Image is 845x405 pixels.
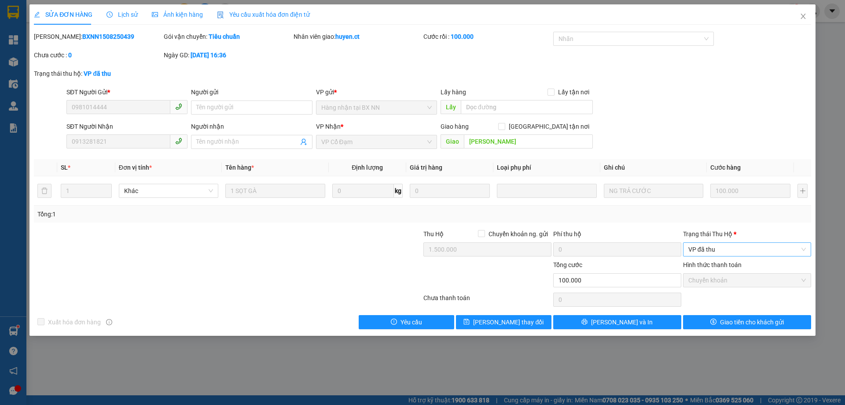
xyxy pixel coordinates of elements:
[456,315,551,329] button: save[PERSON_NAME] thay đổi
[688,274,806,287] span: Chuyển khoản
[44,317,104,327] span: Xuất hóa đơn hàng
[581,319,588,326] span: printer
[797,184,807,198] button: plus
[152,11,158,18] span: picture
[553,315,681,329] button: printer[PERSON_NAME] và In
[164,50,292,60] div: Ngày GD:
[217,11,224,19] img: icon
[720,317,784,327] span: Giao tiền cho khách gửi
[591,317,653,327] span: [PERSON_NAME] và In
[175,137,182,145] span: phone
[34,32,162,41] div: [PERSON_NAME]:
[107,11,138,18] span: Lịch sử
[175,103,182,110] span: phone
[464,134,593,149] input: Dọc đường
[191,122,312,131] div: Người nhận
[124,184,213,197] span: Khác
[451,33,474,40] b: 100.000
[400,317,422,327] span: Yêu cầu
[553,229,681,242] div: Phí thu hộ
[359,315,454,329] button: exclamation-circleYêu cầu
[710,319,716,326] span: dollar
[473,317,544,327] span: [PERSON_NAME] thay đổi
[423,32,551,41] div: Cước rồi :
[683,315,811,329] button: dollarGiao tiền cho khách gửi
[191,87,312,97] div: Người gửi
[34,69,195,78] div: Trạng thái thu hộ:
[493,159,600,176] th: Loại phụ phí
[321,101,432,114] span: Hàng nhận tại BX NN
[84,70,111,77] b: VP đã thu
[441,134,464,149] span: Giao
[352,164,383,171] span: Định lượng
[391,319,397,326] span: exclamation-circle
[34,11,92,18] span: SỬA ĐƠN HÀNG
[152,11,203,18] span: Ảnh kiện hàng
[225,184,325,198] input: VD: Bàn, Ghế
[505,122,593,131] span: [GEOGRAPHIC_DATA] tận nơi
[485,229,551,239] span: Chuyển khoản ng. gửi
[604,184,703,198] input: Ghi Chú
[600,159,707,176] th: Ghi chú
[461,100,593,114] input: Dọc đường
[423,230,444,238] span: Thu Hộ
[441,123,469,130] span: Giao hàng
[164,32,292,41] div: Gói vận chuyển:
[463,319,470,326] span: save
[410,164,442,171] span: Giá trị hàng
[37,209,326,219] div: Tổng: 1
[422,293,552,308] div: Chưa thanh toán
[217,11,310,18] span: Yêu cầu xuất hóa đơn điện tử
[410,184,490,198] input: 0
[555,87,593,97] span: Lấy tận nơi
[106,319,112,325] span: info-circle
[34,11,40,18] span: edit
[683,229,811,239] div: Trạng thái Thu Hộ
[107,11,113,18] span: clock-circle
[66,87,187,97] div: SĐT Người Gửi
[66,122,187,131] div: SĐT Người Nhận
[335,33,360,40] b: huyen.ct
[710,184,790,198] input: 0
[791,4,816,29] button: Close
[34,50,162,60] div: Chưa cước :
[710,164,741,171] span: Cước hàng
[119,164,152,171] span: Đơn vị tính
[321,135,432,149] span: VP Cổ Đạm
[225,164,254,171] span: Tên hàng
[683,261,742,268] label: Hình thức thanh toán
[37,184,51,198] button: delete
[800,13,807,20] span: close
[688,243,806,256] span: VP đã thu
[294,32,422,41] div: Nhân viên giao:
[553,261,582,268] span: Tổng cước
[441,89,466,96] span: Lấy hàng
[316,87,437,97] div: VP gửi
[68,52,72,59] b: 0
[394,184,403,198] span: kg
[191,52,226,59] b: [DATE] 16:36
[441,100,461,114] span: Lấy
[61,164,68,171] span: SL
[300,138,307,145] span: user-add
[316,123,341,130] span: VP Nhận
[209,33,240,40] b: Tiêu chuẩn
[82,33,134,40] b: BXNN1508250439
